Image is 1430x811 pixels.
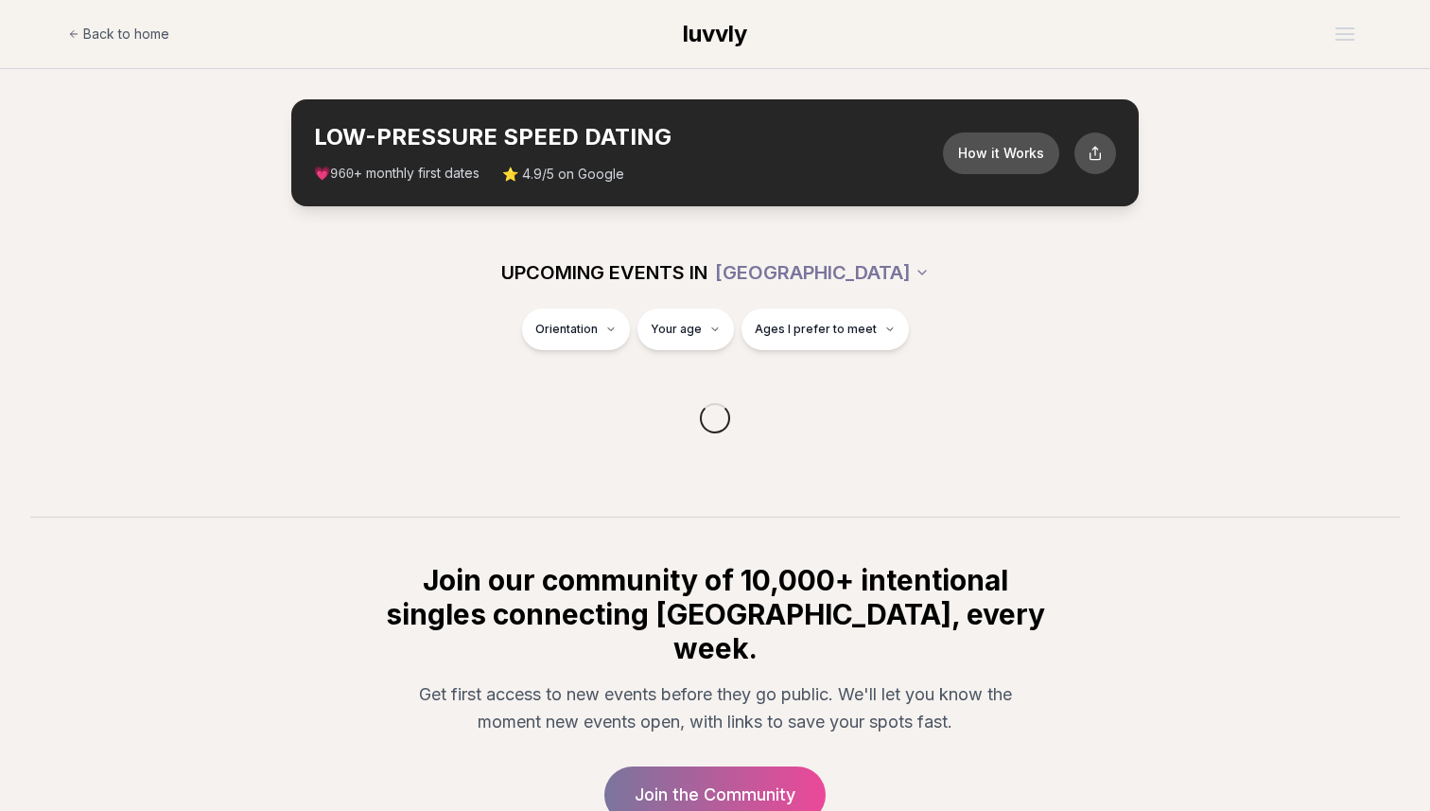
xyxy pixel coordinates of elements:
[522,309,630,350] button: Orientation
[1328,20,1362,48] button: Open menu
[330,167,354,182] span: 960
[68,15,169,53] a: Back to home
[314,164,480,184] span: 💗 + monthly first dates
[535,322,598,337] span: Orientation
[382,563,1048,665] h2: Join our community of 10,000+ intentional singles connecting [GEOGRAPHIC_DATA], every week.
[943,132,1059,174] button: How it Works
[502,165,624,184] span: ⭐ 4.9/5 on Google
[715,252,930,293] button: [GEOGRAPHIC_DATA]
[683,20,747,47] span: luvvly
[637,309,734,350] button: Your age
[83,25,169,44] span: Back to home
[397,680,1033,736] p: Get first access to new events before they go public. We'll let you know the moment new events op...
[651,322,702,337] span: Your age
[755,322,877,337] span: Ages I prefer to meet
[683,19,747,49] a: luvvly
[314,122,943,152] h2: LOW-PRESSURE SPEED DATING
[741,309,909,350] button: Ages I prefer to meet
[501,259,707,286] span: UPCOMING EVENTS IN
